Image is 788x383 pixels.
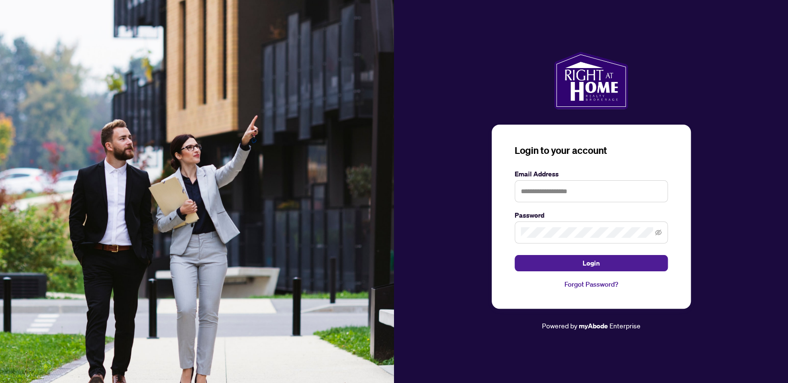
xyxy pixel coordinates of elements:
span: Enterprise [609,321,641,330]
button: Login [515,255,668,271]
img: ma-logo [554,52,628,109]
span: eye-invisible [655,229,662,236]
a: myAbode [579,321,608,331]
span: Login [583,255,600,271]
a: Forgot Password? [515,279,668,290]
span: Powered by [542,321,577,330]
h3: Login to your account [515,144,668,157]
label: Password [515,210,668,221]
label: Email Address [515,169,668,179]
